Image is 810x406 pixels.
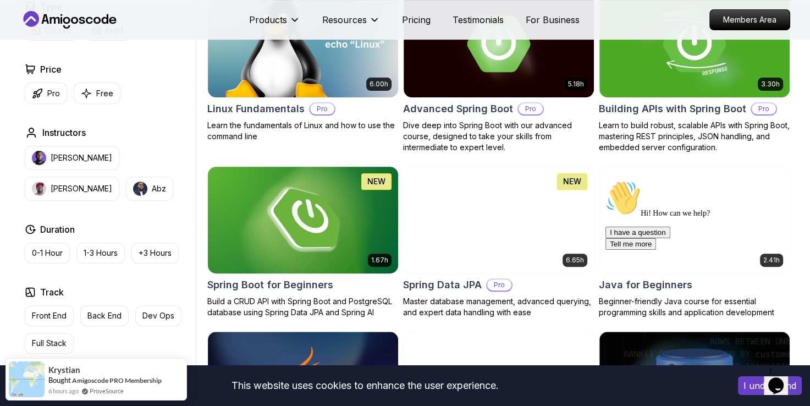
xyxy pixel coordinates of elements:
button: +3 Hours [131,243,179,264]
h2: Spring Data JPA [403,277,482,293]
span: 6 hours ago [48,386,79,396]
span: Hi! How can we help? [4,33,109,41]
button: Full Stack [25,333,74,354]
h2: Advanced Spring Boot [403,101,513,117]
img: Spring Data JPA card [404,167,594,273]
p: 3.30h [761,80,780,89]
p: Dive deep into Spring Boot with our advanced course, designed to take your skills from intermedia... [403,120,594,153]
button: Resources [322,13,380,35]
button: Products [249,13,300,35]
h2: Instructors [42,126,86,139]
p: Pro [310,103,334,114]
img: :wave: [4,4,40,40]
button: Free [74,83,120,104]
p: 6.00h [370,80,388,89]
a: Testimonials [453,13,504,26]
p: Pro [487,279,511,290]
p: Pro [519,103,543,114]
p: 5.18h [568,80,584,89]
button: instructor img[PERSON_NAME] [25,146,119,170]
p: [PERSON_NAME] [51,183,112,194]
p: Front End [32,310,67,321]
a: Members Area [709,9,790,30]
img: instructor img [32,182,46,196]
span: Bought [48,376,71,385]
p: NEW [367,176,385,187]
iframe: chat widget [764,362,799,395]
p: 6.65h [566,256,584,265]
p: Abz [152,183,166,194]
button: Accept cookies [738,376,802,395]
p: Beginner-friendly Java course for essential programming skills and application development [599,296,790,318]
p: Learn the fundamentals of Linux and how to use the command line [207,120,399,142]
h2: Spring Boot for Beginners [207,277,333,293]
button: 0-1 Hour [25,243,70,264]
p: Dev Ops [142,310,174,321]
h2: Duration [40,223,75,236]
p: Full Stack [32,338,67,349]
img: provesource social proof notification image [9,361,45,397]
button: 1-3 Hours [76,243,125,264]
button: instructor imgAbz [126,177,173,201]
p: Back End [87,310,122,321]
a: ProveSource [90,386,124,396]
span: krystian [48,365,80,375]
p: Pro [47,88,60,99]
p: Learn to build robust, scalable APIs with Spring Boot, mastering REST principles, JSON handling, ... [599,120,790,153]
button: Tell me more [4,62,55,74]
img: instructor img [133,182,147,196]
h2: Price [40,63,62,76]
p: Master database management, advanced querying, and expert data handling with ease [403,296,594,318]
div: This website uses cookies to enhance the user experience. [8,374,721,398]
button: Pro [25,83,67,104]
button: instructor img[PERSON_NAME] [25,177,119,201]
a: Pricing [402,13,431,26]
iframe: chat widget [601,176,799,356]
button: I have a question [4,51,69,62]
img: Spring Boot for Beginners card [203,164,403,276]
p: Products [249,13,287,26]
p: Members Area [710,10,790,30]
a: Amigoscode PRO Membership [72,376,162,385]
a: Spring Data JPA card6.65hNEWSpring Data JPAProMaster database management, advanced querying, and ... [403,166,594,318]
p: Pro [752,103,776,114]
a: Java for Beginners card2.41hJava for BeginnersBeginner-friendly Java course for essential program... [599,166,790,318]
h2: Track [40,286,64,299]
button: Back End [80,305,129,326]
p: +3 Hours [139,248,172,259]
p: Free [96,88,113,99]
div: 👋Hi! How can we help?I have a questionTell me more [4,4,202,74]
img: instructor img [32,151,46,165]
p: 1.67h [371,256,388,265]
a: Spring Boot for Beginners card1.67hNEWSpring Boot for BeginnersBuild a CRUD API with Spring Boot ... [207,166,399,318]
p: 1-3 Hours [84,248,118,259]
h2: Building APIs with Spring Boot [599,101,746,117]
p: NEW [563,176,581,187]
button: Dev Ops [135,305,181,326]
a: For Business [526,13,580,26]
img: Java for Beginners card [599,167,790,273]
p: Build a CRUD API with Spring Boot and PostgreSQL database using Spring Data JPA and Spring AI [207,296,399,318]
p: 0-1 Hour [32,248,63,259]
h2: Linux Fundamentals [207,101,305,117]
p: Resources [322,13,367,26]
h2: Java for Beginners [599,277,692,293]
button: Front End [25,305,74,326]
p: [PERSON_NAME] [51,152,112,163]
